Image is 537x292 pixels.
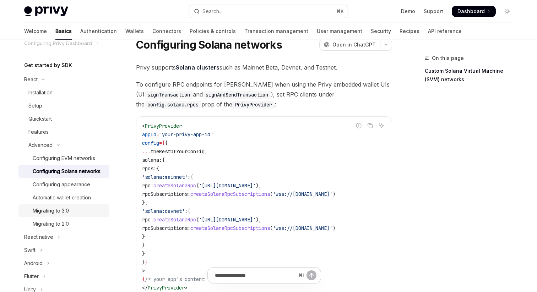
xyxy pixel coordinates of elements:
[142,191,190,197] span: rpcSubscriptions:
[18,191,109,204] a: Automatic wallet creation
[136,38,282,51] h1: Configuring Solana networks
[33,193,91,202] div: Automatic wallet creation
[270,225,273,231] span: (
[256,216,261,223] span: ),
[142,225,190,231] span: rpcSubscriptions:
[190,23,236,40] a: Policies & controls
[24,259,43,268] div: Android
[18,112,109,125] a: Quickstart
[142,157,162,163] span: solana:
[501,6,513,17] button: Toggle dark mode
[142,199,148,206] span: },
[18,204,109,217] a: Migrating to 3.0
[33,220,69,228] div: Migrating to 2.0
[136,62,392,72] span: Privy supports such as Mainnet Beta, Devnet, and Testnet.
[332,41,376,48] span: Open in ChatGPT
[55,23,72,40] a: Basics
[190,225,270,231] span: createSolanaRpcSubscriptions
[232,101,275,109] code: PrivyProvider
[196,182,199,189] span: (
[142,216,153,223] span: rpc:
[199,216,256,223] span: '[URL][DOMAIN_NAME]'
[153,182,196,189] span: createSolanaRpc
[273,225,332,231] span: 'wss://[DOMAIN_NAME]'
[24,61,72,70] h5: Get started by SDK
[145,91,193,99] code: signTransaction
[452,6,496,17] a: Dashboard
[24,272,39,281] div: Flutter
[142,148,151,155] span: ...
[18,231,109,243] button: Toggle React native section
[28,115,52,123] div: Quickstart
[428,23,462,40] a: API reference
[401,8,415,15] a: Demo
[28,101,42,110] div: Setup
[332,225,335,231] span: )
[33,180,90,189] div: Configuring appearance
[18,270,109,283] button: Toggle Flutter section
[151,148,205,155] span: theRestOfYourConfig
[142,182,153,189] span: rpc:
[270,191,273,197] span: (
[202,7,222,16] div: Search...
[18,139,109,151] button: Toggle Advanced section
[142,123,145,129] span: <
[377,121,386,130] button: Ask AI
[203,91,271,99] code: signAndSendTransaction
[205,148,207,155] span: ,
[18,244,109,257] button: Toggle Swift section
[18,152,109,165] a: Configuring EVM networks
[136,79,392,109] span: To configure RPC endpoints for [PERSON_NAME] when using the Privy embedded wallet UIs (UI and ), ...
[336,9,344,14] span: ⌘ K
[152,23,181,40] a: Connectors
[28,88,53,97] div: Installation
[142,233,145,240] span: }
[188,208,190,214] span: {
[28,128,49,136] div: Features
[145,259,148,265] span: }
[18,217,109,230] a: Migrating to 2.0
[153,216,196,223] span: createSolanaRpc
[33,154,95,162] div: Configuring EVM networks
[307,270,316,280] button: Send message
[165,140,168,146] span: {
[24,6,68,16] img: light logo
[457,8,485,15] span: Dashboard
[24,246,36,254] div: Swift
[142,242,145,248] span: }
[188,174,190,180] span: :
[24,75,38,84] div: React
[189,5,348,18] button: Open search
[33,206,69,215] div: Migrating to 3.0
[18,126,109,138] a: Features
[244,23,308,40] a: Transaction management
[215,268,295,283] input: Ask a question...
[142,250,145,257] span: }
[354,121,363,130] button: Report incorrect code
[18,178,109,191] a: Configuring appearance
[365,121,375,130] button: Copy the contents from the code block
[125,23,144,40] a: Wallets
[145,123,182,129] span: PrivyProvider
[18,99,109,112] a: Setup
[332,191,335,197] span: )
[199,182,256,189] span: '[URL][DOMAIN_NAME]'
[24,233,53,241] div: React native
[176,64,219,71] a: Solana clusters
[273,191,332,197] span: 'wss://[DOMAIN_NAME]'
[18,257,109,270] button: Toggle Android section
[145,101,201,109] code: config.solana.rpcs
[185,208,188,214] span: :
[159,140,162,146] span: =
[142,140,159,146] span: config
[319,39,380,51] button: Open in ChatGPT
[159,131,213,138] span: "your-privy-app-id"
[142,165,156,172] span: rpcs:
[371,23,391,40] a: Security
[18,165,109,178] a: Configuring Solana networks
[33,167,101,176] div: Configuring Solana networks
[156,165,159,172] span: {
[18,86,109,99] a: Installation
[142,131,156,138] span: appId
[190,191,270,197] span: createSolanaRpcSubscriptions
